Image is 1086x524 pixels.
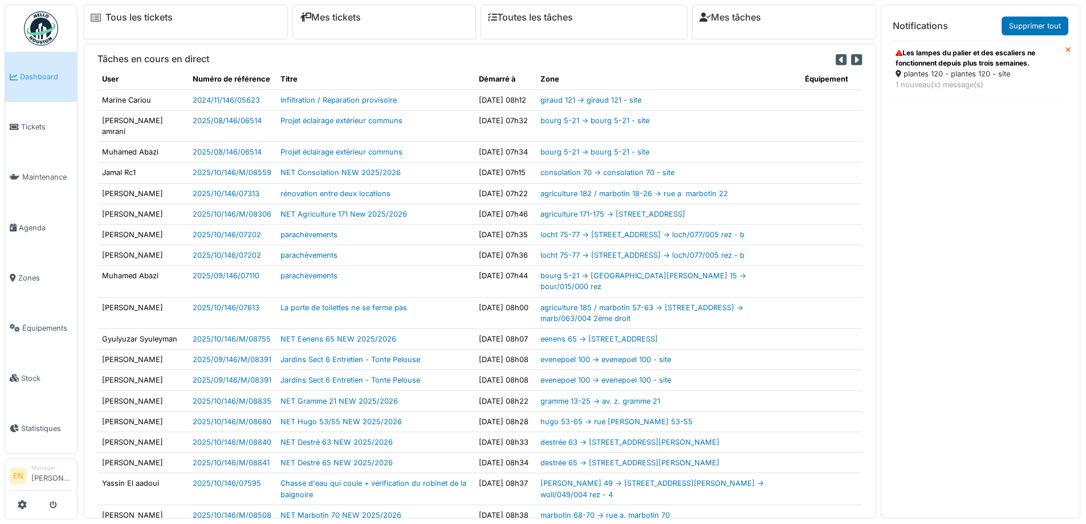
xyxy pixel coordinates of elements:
[97,411,188,432] td: [PERSON_NAME]
[97,90,188,110] td: Marine Cariou
[540,271,746,291] a: bourg 5-21 -> [GEOGRAPHIC_DATA][PERSON_NAME] 15 -> bour/015/000 rez
[105,12,173,23] a: Tous les tickets
[280,189,391,198] a: rénovation entre deux locations
[540,355,671,364] a: evenepoel 100 -> evenepoel 100 - site
[540,189,728,198] a: agriculture 182 / marbotin 18-26 -> rue a. marbotin 22
[280,168,401,177] a: NET Consolation NEW 2025/2026
[31,464,72,488] li: [PERSON_NAME]
[97,350,188,370] td: [PERSON_NAME]
[21,121,72,132] span: Tickets
[193,251,261,259] a: 2025/10/146/07202
[280,96,397,104] a: Infiltration / Réparation provisoire
[474,297,536,328] td: [DATE] 08h00
[193,479,261,488] a: 2025/10/146/07595
[280,458,393,467] a: NET Destré 65 NEW 2025/2026
[193,116,262,125] a: 2025/08/146/06514
[5,152,77,202] a: Maintenance
[102,75,119,83] span: translation missing: fr.shared.user
[896,68,1058,79] div: plantes 120 - plantes 120 - site
[800,69,862,90] th: Équipement
[536,69,800,90] th: Zone
[193,397,271,405] a: 2025/10/146/M/08835
[97,453,188,473] td: [PERSON_NAME]
[193,376,271,384] a: 2025/09/146/M/08391
[97,204,188,224] td: [PERSON_NAME]
[540,479,764,498] a: [PERSON_NAME] 49 -> [STREET_ADDRESS][PERSON_NAME] -> woll/049/004 rez - 4
[488,12,573,23] a: Toutes les tâches
[10,468,27,485] li: EN
[193,210,271,218] a: 2025/10/146/M/08306
[97,183,188,204] td: [PERSON_NAME]
[97,54,209,64] h6: Tâches en cours en direct
[97,473,188,505] td: Yassin El aadoui
[474,473,536,505] td: [DATE] 08h37
[474,142,536,163] td: [DATE] 07h34
[97,266,188,297] td: Muhamed Abazi
[474,329,536,350] td: [DATE] 08h07
[10,464,72,491] a: EN Manager[PERSON_NAME]
[280,417,402,426] a: NET Hugo 53/55 NEW 2025/2026
[193,271,259,280] a: 2025/09/146/07110
[97,391,188,411] td: [PERSON_NAME]
[22,172,72,182] span: Maintenance
[193,168,271,177] a: 2025/10/146/M/08559
[280,271,337,280] a: parachèvements
[5,253,77,303] a: Zones
[280,148,402,156] a: Projet éclairage extérieur communs
[193,438,271,446] a: 2025/10/146/M/08840
[540,376,671,384] a: evenepoel 100 -> evenepoel 100 - site
[474,411,536,432] td: [DATE] 08h28
[19,222,72,233] span: Agenda
[21,423,72,434] span: Statistiques
[280,438,393,446] a: NET Destré 63 NEW 2025/2026
[280,210,407,218] a: NET Agriculture 171 New 2025/2026
[193,230,261,239] a: 2025/10/146/07202
[474,69,536,90] th: Démarré à
[540,438,719,446] a: destrée 63 -> [STREET_ADDRESS][PERSON_NAME]
[193,303,259,312] a: 2025/10/146/07613
[474,453,536,473] td: [DATE] 08h34
[193,417,271,426] a: 2025/10/146/M/08680
[20,71,72,82] span: Dashboard
[280,479,466,498] a: Chasse d'eau qui coule + vérification du robinet de la baignoire
[193,148,262,156] a: 2025/08/146/06514
[474,391,536,411] td: [DATE] 08h22
[21,373,72,384] span: Stock
[474,90,536,110] td: [DATE] 08h12
[540,210,685,218] a: agriculture 171-175 -> [STREET_ADDRESS]
[474,204,536,224] td: [DATE] 07h46
[540,251,745,259] a: locht 75-77 -> [STREET_ADDRESS] -> loch/077/005 rez - b
[97,163,188,183] td: Jamal Rc1
[540,335,658,343] a: eenens 65 -> [STREET_ADDRESS]
[5,52,77,102] a: Dashboard
[474,183,536,204] td: [DATE] 07h22
[540,168,674,177] a: consolation 70 -> consolation 70 - site
[896,79,1058,90] div: 1 nouveau(x) message(s)
[193,458,270,467] a: 2025/10/146/M/08841
[97,110,188,141] td: [PERSON_NAME] amrani
[5,403,77,453] a: Statistiques
[699,12,761,23] a: Mes tâches
[474,350,536,370] td: [DATE] 08h08
[5,303,77,353] a: Équipements
[474,110,536,141] td: [DATE] 07h32
[97,370,188,391] td: [PERSON_NAME]
[893,21,948,31] h6: Notifications
[276,69,474,90] th: Titre
[193,96,260,104] a: 2024/11/146/05623
[474,245,536,266] td: [DATE] 07h36
[540,397,660,405] a: gramme 13-25 -> av. z. gramme 21
[280,511,401,519] a: NET Marbotin 70 NEW 2025/2026
[540,303,743,323] a: agriculture 185 / marbotin 57-63 -> [STREET_ADDRESS] -> marb/063/004 2ème droit
[193,335,271,343] a: 2025/10/146/M/08755
[474,163,536,183] td: [DATE] 07h15
[97,224,188,245] td: [PERSON_NAME]
[888,40,1065,98] a: Les lampes du palier et des escaliers ne fonctionnent depuis plus trois semaines. plantes 120 - p...
[280,116,402,125] a: Projet éclairage extérieur communs
[474,224,536,245] td: [DATE] 07h35
[1002,17,1068,35] a: Supprimer tout
[540,230,745,239] a: locht 75-77 -> [STREET_ADDRESS] -> loch/077/005 rez - b
[474,432,536,452] td: [DATE] 08h33
[280,397,398,405] a: NET Gramme 21 NEW 2025/2026
[474,370,536,391] td: [DATE] 08h08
